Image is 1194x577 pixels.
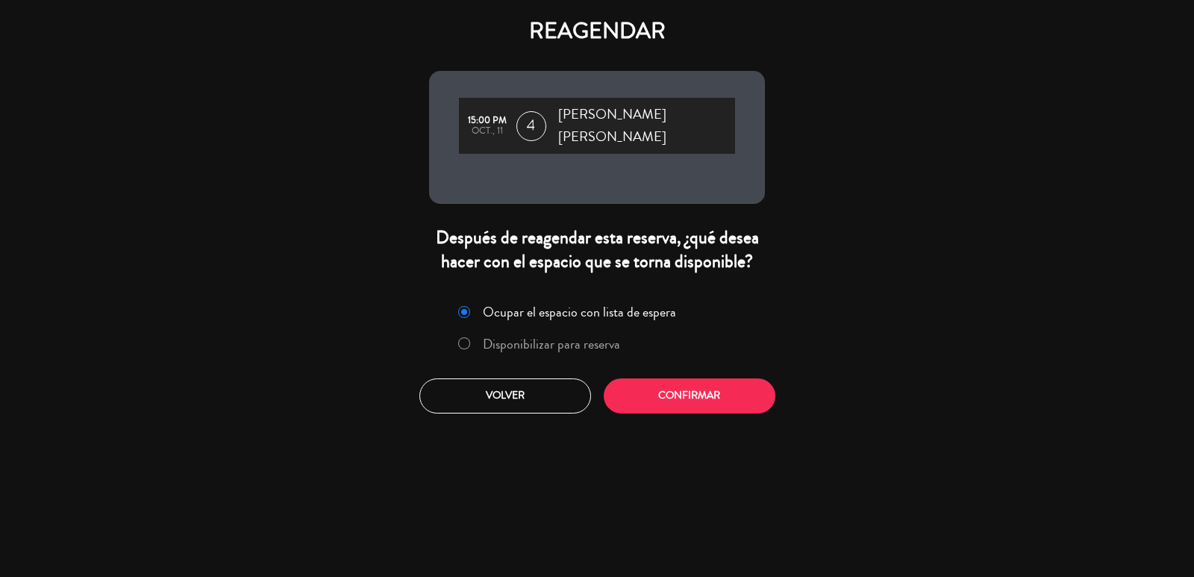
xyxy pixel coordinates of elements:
h4: REAGENDAR [429,18,765,45]
div: oct., 11 [466,126,509,137]
div: Después de reagendar esta reserva, ¿qué desea hacer con el espacio que se torna disponible? [429,226,765,272]
label: Disponibilizar para reserva [483,337,620,351]
button: Confirmar [604,378,775,414]
button: Volver [419,378,591,414]
label: Ocupar el espacio con lista de espera [483,305,676,319]
span: 4 [516,111,546,141]
div: 15:00 PM [466,116,509,126]
span: [PERSON_NAME] [PERSON_NAME] [558,104,735,148]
